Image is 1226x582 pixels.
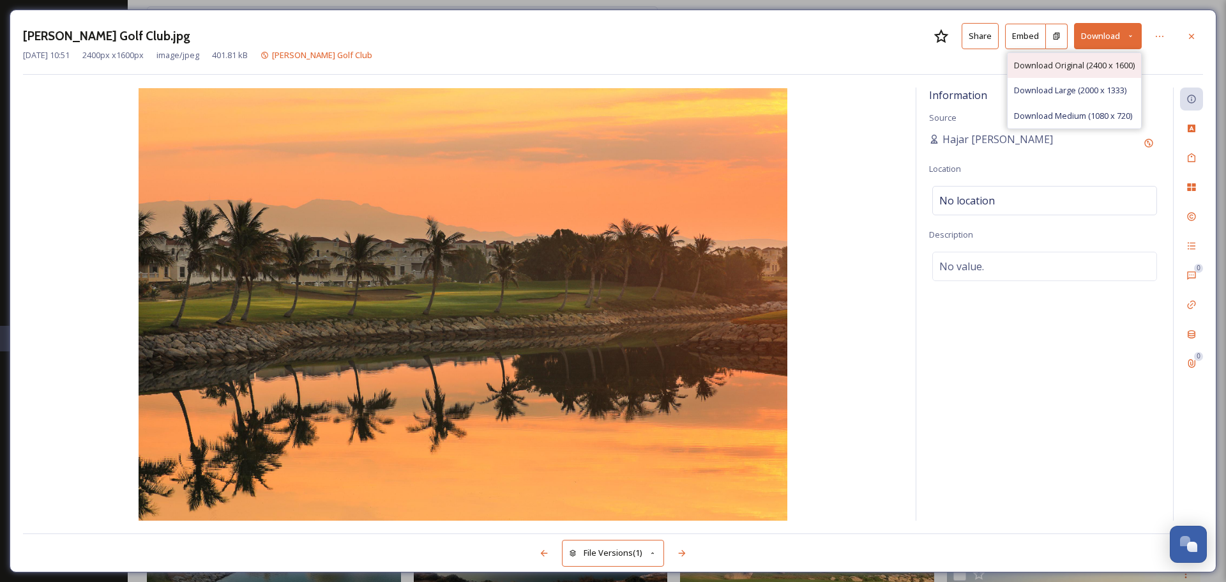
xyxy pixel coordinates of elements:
[23,49,70,61] span: [DATE] 10:51
[939,259,984,274] span: No value.
[1014,59,1135,72] span: Download Original (2400 x 1600)
[1194,264,1203,273] div: 0
[962,23,999,49] button: Share
[82,49,144,61] span: 2400 px x 1600 px
[929,112,957,123] span: Source
[1074,23,1142,49] button: Download
[272,49,372,61] span: [PERSON_NAME] Golf Club
[929,229,973,240] span: Description
[939,193,995,208] span: No location
[1014,110,1132,122] span: Download Medium (1080 x 720)
[23,27,190,45] h3: [PERSON_NAME] Golf Club.jpg
[156,49,199,61] span: image/jpeg
[212,49,248,61] span: 401.81 kB
[1014,84,1126,96] span: Download Large (2000 x 1333)
[1170,526,1207,563] button: Open Chat
[942,132,1053,147] span: Hajar [PERSON_NAME]
[562,540,664,566] button: File Versions(1)
[929,163,961,174] span: Location
[929,88,987,102] span: Information
[1194,352,1203,361] div: 0
[23,88,903,521] img: 08813EC8-7AF6-413B-AECFD2D369C6ADEC.jpg
[1005,24,1046,49] button: Embed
